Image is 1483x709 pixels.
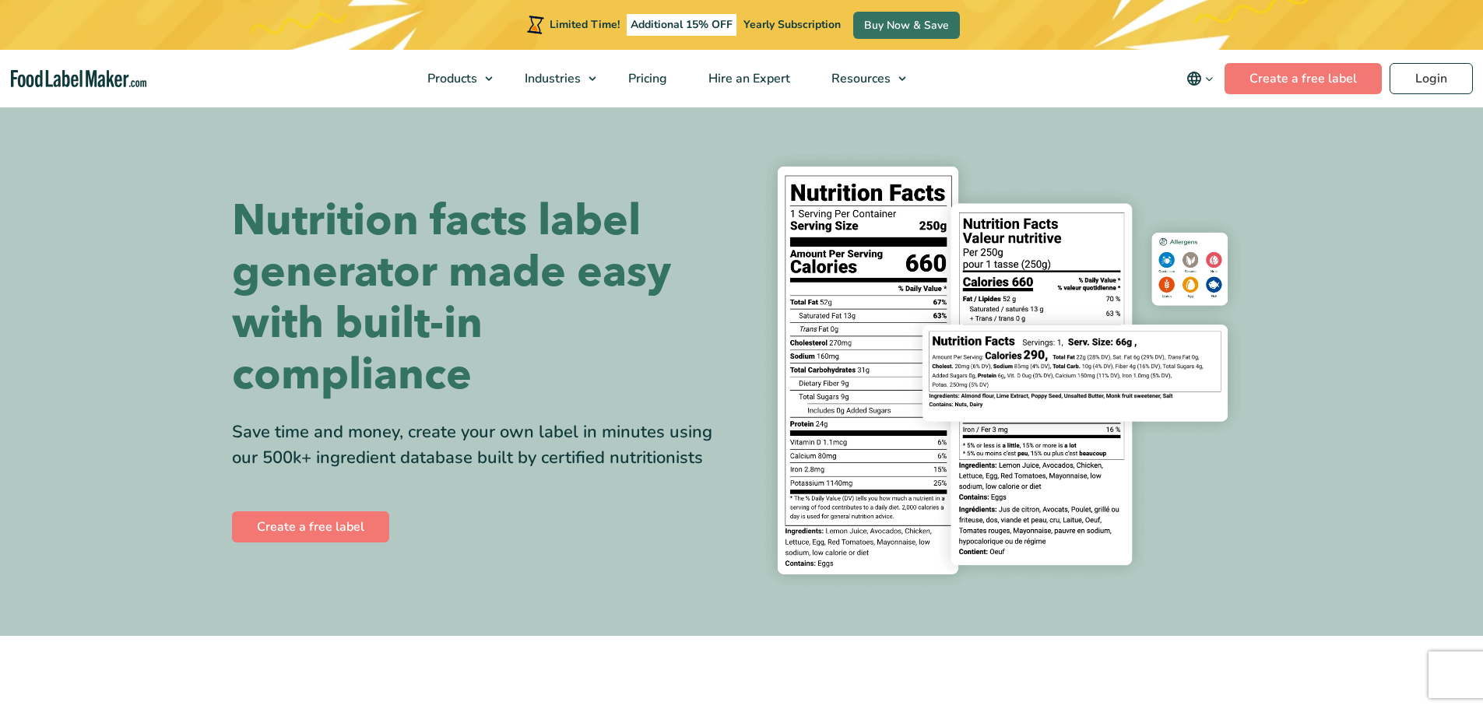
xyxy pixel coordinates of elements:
a: Products [407,50,501,107]
a: Industries [504,50,604,107]
span: Pricing [624,70,669,87]
span: Hire an Expert [704,70,792,87]
a: Resources [811,50,914,107]
span: Products [423,70,479,87]
a: Login [1390,63,1473,94]
span: Yearly Subscription [743,17,841,32]
span: Industries [520,70,582,87]
a: Create a free label [1225,63,1382,94]
a: Buy Now & Save [853,12,960,39]
span: Resources [827,70,892,87]
h1: Nutrition facts label generator made easy with built-in compliance [232,195,730,401]
a: Pricing [608,50,684,107]
span: Limited Time! [550,17,620,32]
a: Hire an Expert [688,50,807,107]
span: Additional 15% OFF [627,14,736,36]
a: Create a free label [232,511,389,542]
div: Save time and money, create your own label in minutes using our 500k+ ingredient database built b... [232,419,730,471]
